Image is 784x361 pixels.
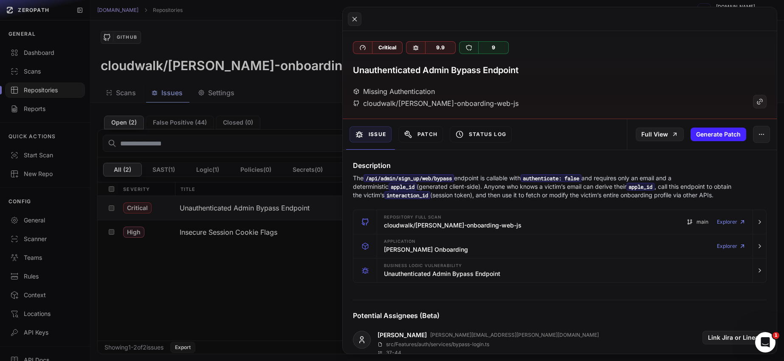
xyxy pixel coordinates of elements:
p: 37 - 44 [386,350,401,356]
p: The endpoint is callable with and requires only an email and a deterministic (generated client-si... [353,174,733,199]
span: main [697,219,708,225]
button: Link Jira or Linear [702,331,767,344]
span: Repository Full scan [384,215,441,219]
code: apple_id [389,183,417,190]
code: /api/admin/sign_up/web/bypass [364,174,454,182]
code: authenticate: false [521,174,581,182]
div: cloudwalk/[PERSON_NAME]-onboarding-web-js [353,98,519,108]
h4: Description [353,160,767,171]
a: Explorer [717,238,746,255]
button: Repository Full scan cloudwalk/[PERSON_NAME]-onboarding-web-js main Explorer [353,210,766,234]
button: Business Logic Vulnerability Unauthenticated Admin Bypass Endpoint [353,259,766,282]
p: src/Features/auth/services/bypass-login.ts [386,341,489,348]
iframe: Intercom live chat [755,332,776,352]
button: Generate Patch [691,128,746,141]
code: interaction_id [384,191,430,199]
span: Business Logic Vulnerability [384,264,462,268]
a: Full View [636,128,684,141]
p: [PERSON_NAME][EMAIL_ADDRESS][PERSON_NAME][DOMAIN_NAME] [430,332,599,338]
button: Patch [398,126,443,142]
button: Status Log [450,126,512,142]
code: apple_id [626,183,654,190]
button: Application [PERSON_NAME] Onboarding Explorer [353,234,766,258]
h4: Potential Assignees (Beta) [353,310,767,321]
a: Explorer [717,213,746,230]
span: 1 [773,332,779,339]
button: Issue [350,126,392,142]
a: [PERSON_NAME] [378,331,427,339]
span: Application [384,239,415,244]
h3: [PERSON_NAME] Onboarding [384,245,468,254]
h3: cloudwalk/[PERSON_NAME]-onboarding-web-js [384,221,522,230]
h3: Unauthenticated Admin Bypass Endpoint [384,270,500,278]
